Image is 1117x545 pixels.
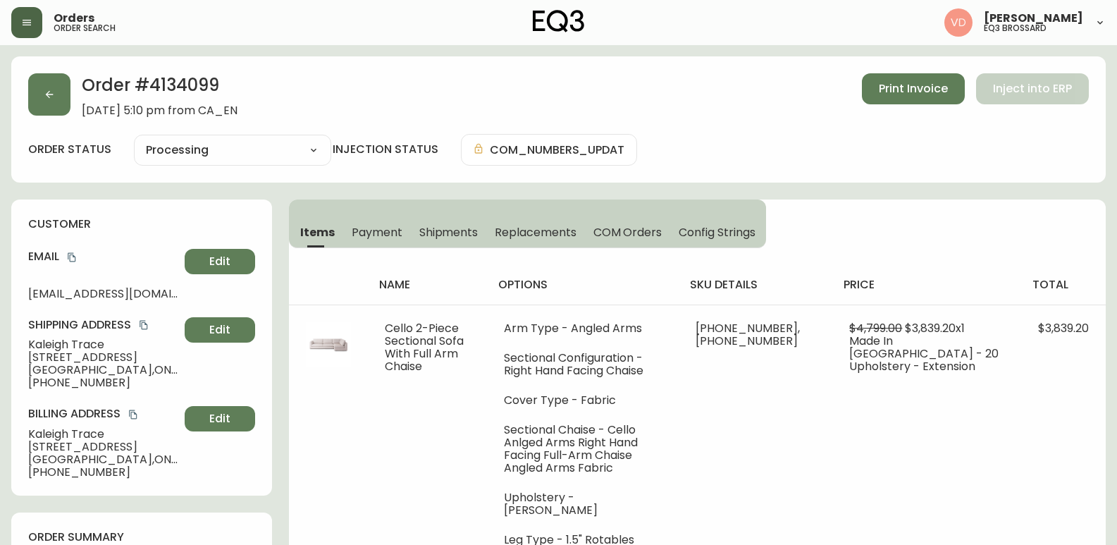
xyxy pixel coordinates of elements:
[849,320,902,336] span: $4,799.00
[185,249,255,274] button: Edit
[137,318,151,332] button: copy
[28,351,179,364] span: [STREET_ADDRESS]
[28,249,179,264] h4: Email
[690,277,822,293] h4: sku details
[185,406,255,431] button: Edit
[28,317,179,333] h4: Shipping Address
[28,288,179,300] span: [EMAIL_ADDRESS][DOMAIN_NAME]
[504,394,662,407] li: Cover Type - Fabric
[209,254,230,269] span: Edit
[984,24,1047,32] h5: eq3 brossard
[1038,320,1089,336] span: $3,839.20
[126,408,140,422] button: copy
[593,225,662,240] span: COM Orders
[905,320,965,336] span: $3,839.20 x 1
[28,142,111,157] label: order status
[209,411,230,427] span: Edit
[504,424,662,474] li: Sectional Chaise - Cello Anlged Arms Right Hand Facing Full-Arm Chaise Angled Arms Fabric
[209,322,230,338] span: Edit
[333,142,438,157] h4: injection status
[862,73,965,104] button: Print Invoice
[28,453,179,466] span: [GEOGRAPHIC_DATA] , ON , M6H 0B5 , CA
[82,73,237,104] h2: Order # 4134099
[28,376,179,389] span: [PHONE_NUMBER]
[54,13,94,24] span: Orders
[984,13,1083,24] span: [PERSON_NAME]
[419,225,479,240] span: Shipments
[385,320,464,374] span: Cello 2-Piece Sectional Sofa With Full Arm Chaise
[379,277,476,293] h4: name
[82,104,237,117] span: [DATE] 5:10 pm from CA_EN
[54,24,116,32] h5: order search
[696,320,800,349] span: [PHONE_NUMBER], [PHONE_NUMBER]
[504,322,662,335] li: Arm Type - Angled Arms
[1032,277,1094,293] h4: total
[28,406,179,422] h4: Billing Address
[504,491,662,517] li: Upholstery - [PERSON_NAME]
[849,333,999,374] span: Made In [GEOGRAPHIC_DATA] - 20 Upholstery - Extension
[352,225,402,240] span: Payment
[504,352,662,377] li: Sectional Configuration - Right Hand Facing Chaise
[879,81,948,97] span: Print Invoice
[28,364,179,376] span: [GEOGRAPHIC_DATA] , ON , M6H 0B5 , CA
[65,250,79,264] button: copy
[844,277,1010,293] h4: price
[944,8,973,37] img: 34cbe8de67806989076631741e6a7c6b
[28,529,255,545] h4: order summary
[28,216,255,232] h4: customer
[185,317,255,343] button: Edit
[495,225,576,240] span: Replacements
[679,225,755,240] span: Config Strings
[28,466,179,479] span: [PHONE_NUMBER]
[498,277,667,293] h4: options
[28,338,179,351] span: Kaleigh Trace
[306,322,351,367] img: 39ff7455-5942-40ed-a239-67d594cfd239.jpg
[28,441,179,453] span: [STREET_ADDRESS]
[28,428,179,441] span: Kaleigh Trace
[300,225,335,240] span: Items
[533,10,585,32] img: logo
